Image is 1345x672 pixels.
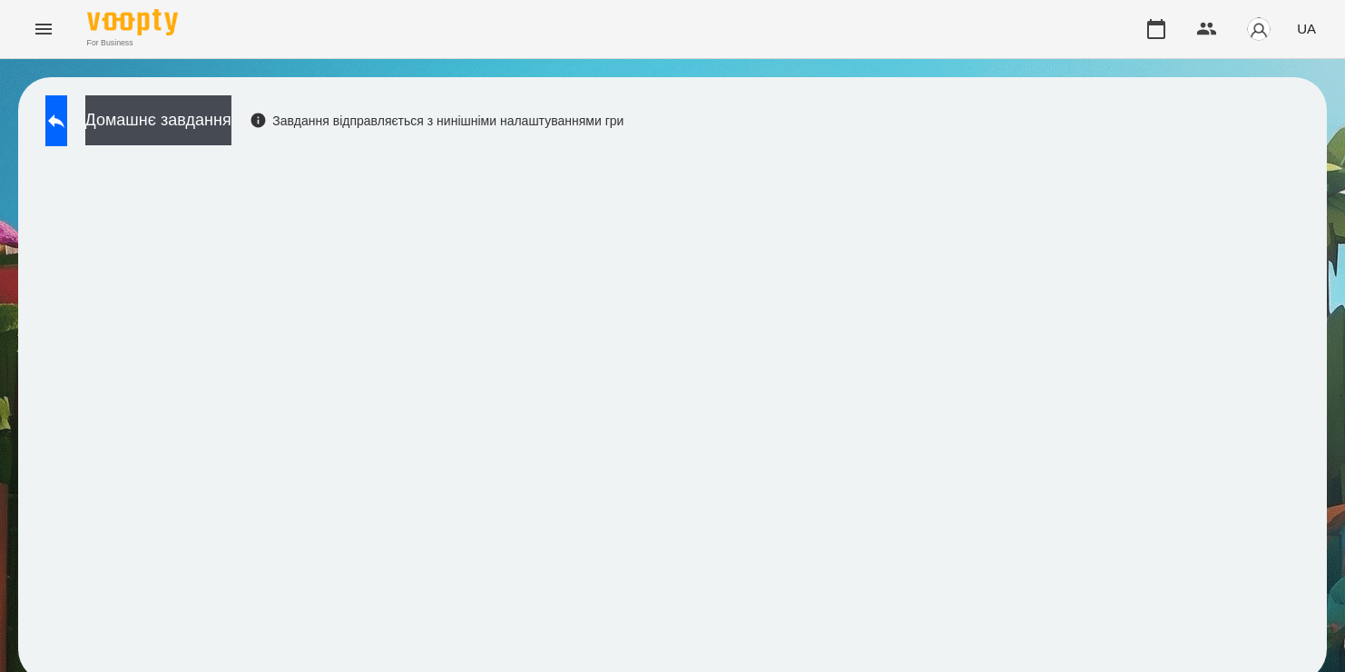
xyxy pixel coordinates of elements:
[1246,16,1271,42] img: avatar_s.png
[85,95,231,145] button: Домашнє завдання
[1290,12,1323,45] button: UA
[1297,19,1316,38] span: UA
[22,7,65,51] button: Menu
[87,9,178,35] img: Voopty Logo
[87,37,178,49] span: For Business
[250,112,624,130] div: Завдання відправляється з нинішніми налаштуваннями гри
